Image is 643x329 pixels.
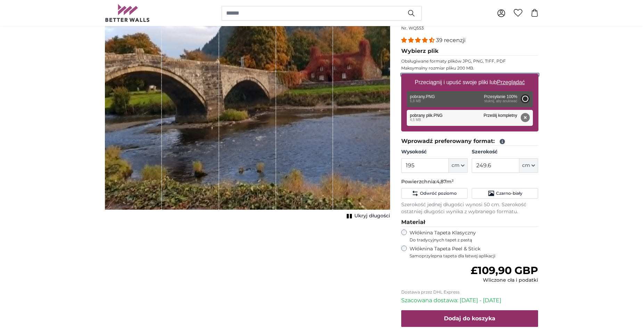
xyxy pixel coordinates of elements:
[401,218,538,227] legend: Materiał
[519,158,538,173] button: cm
[105,4,150,22] img: Betterwalls
[420,191,457,196] span: Odwróć poziomo
[412,75,528,89] label: Przeciągnij i upuść swoje pliki lub
[401,289,538,295] p: Dostawa przez DHL Express
[410,237,538,243] span: Do tradycyjnych tapet z pastą
[401,137,538,146] legend: Wprowadź preferowany format:
[472,188,538,199] button: Black and white
[401,149,468,155] label: Wysokość
[401,58,538,64] p: Obsługiwane formaty plików JPG, PNG, TIFF, PDF
[401,296,538,305] p: Szacowana dostawa: [DATE] - [DATE]
[496,191,522,196] span: Czarno-biały
[449,158,468,173] button: cm
[436,178,454,185] span: 4,87m²
[497,79,525,85] u: Przeglądać
[471,264,538,277] span: £109,90 GBP
[472,149,538,155] label: Szerokość
[522,162,530,169] span: cm
[452,162,460,169] span: cm
[444,315,495,322] span: Dodaj do koszyka
[410,230,538,243] label: Włóknina Tapeta Klasyczny
[354,212,390,219] span: Ukryj długości
[471,277,538,284] div: Wliczone cła i podatki
[401,65,538,71] p: Maksymalny rozmiar pliku 200 MB.
[436,37,465,43] span: 39 recenzji
[410,246,538,259] label: Włóknina Tapeta Peel & Stick
[401,310,538,327] button: Dodaj do koszyka
[401,188,468,199] button: Flip horizontally
[345,211,390,221] button: Ukryj długości
[401,47,538,56] legend: Wybierz plik
[401,201,538,215] p: Szerokość jednej długości wynosi 50 cm. Szerokość ostatniej długości wynika z wybranego formatu.
[401,37,436,43] span: 4.36 stars
[401,178,538,185] p: Powierzchnia:
[410,253,538,259] span: Samoprzylepna tapeta dla łatwej aplikacji
[401,25,424,31] span: Nr. WQ553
